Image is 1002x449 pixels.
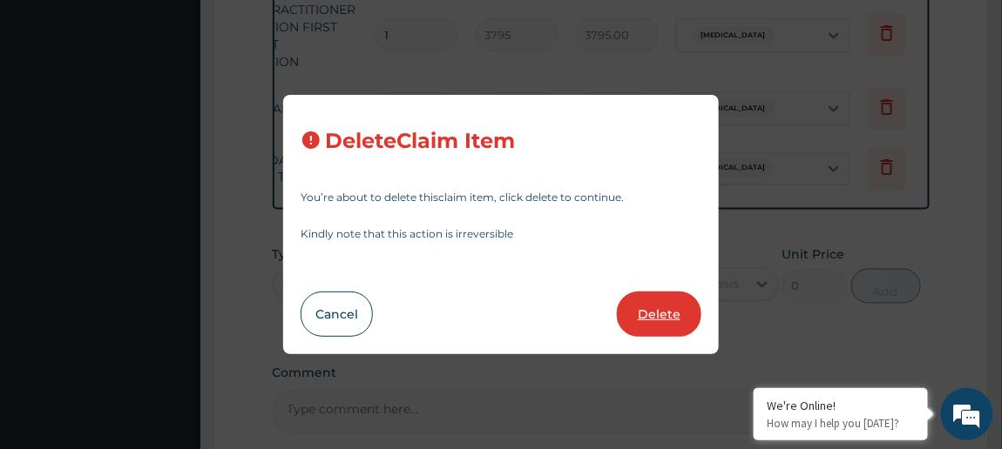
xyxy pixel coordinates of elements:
[767,416,915,431] p: How may I help you today?
[301,229,701,239] p: Kindly note that this action is irreversible
[301,292,373,337] button: Cancel
[9,280,332,341] textarea: Type your message and hit 'Enter'
[325,130,515,153] h3: Delete Claim Item
[32,87,71,131] img: d_794563401_company_1708531726252_794563401
[617,292,701,337] button: Delete
[286,9,328,50] div: Minimize live chat window
[301,192,701,203] p: You’re about to delete this claim item , click delete to continue.
[767,398,915,413] div: We're Online!
[101,122,240,298] span: We're online!
[91,97,293,120] div: Chat with us now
